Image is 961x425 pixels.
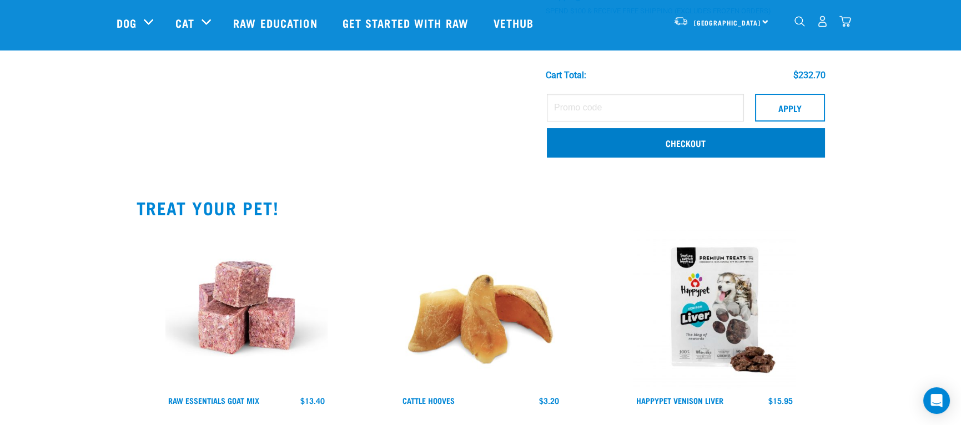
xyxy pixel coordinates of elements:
[300,396,325,405] div: $13.40
[547,94,744,122] input: Promo code
[117,14,137,31] a: Dog
[547,128,825,157] a: Checkout
[673,16,688,26] img: van-moving.png
[633,226,796,388] img: Happypet_Venison-liver_70g.1.jpg
[755,94,825,122] button: Apply
[539,396,559,405] div: $3.20
[399,226,561,388] img: Cattle_Hooves.jpg
[793,70,826,80] div: $232.70
[482,1,548,45] a: Vethub
[175,14,194,31] a: Cat
[222,1,331,45] a: Raw Education
[794,16,805,27] img: home-icon-1@2x.png
[402,398,454,402] a: Cattle Hooves
[694,21,761,24] span: [GEOGRAPHIC_DATA]
[165,226,328,388] img: Goat-MIx_38448.jpg
[168,398,259,402] a: Raw Essentials Goat Mix
[923,387,950,414] div: Open Intercom Messenger
[636,398,723,402] a: Happypet Venison Liver
[546,70,586,80] div: Cart total:
[137,198,825,217] h2: TREAT YOUR PET!
[839,16,851,27] img: home-icon@2x.png
[768,396,793,405] div: $15.95
[331,1,482,45] a: Get started with Raw
[817,16,828,27] img: user.png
